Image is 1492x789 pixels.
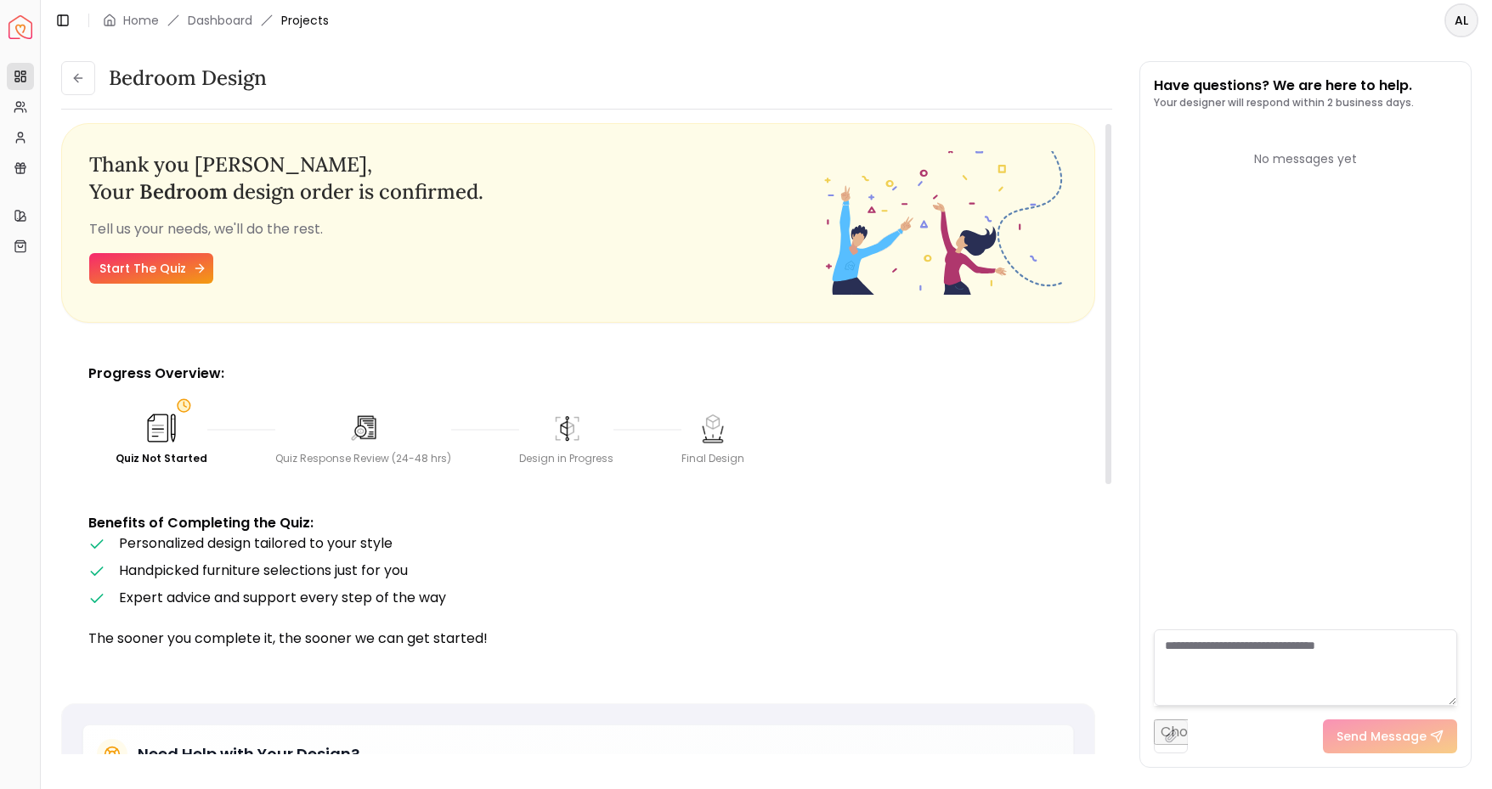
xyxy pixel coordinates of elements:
[138,742,359,766] h5: Need Help with Your Design?
[188,12,252,29] a: Dashboard
[119,533,393,553] span: Personalized design tailored to your style
[119,561,408,580] span: Handpicked furniture selections just for you
[88,364,1068,384] p: Progress Overview:
[89,219,822,240] p: Tell us your needs, we'll do the rest.
[89,151,822,206] h3: Thank you , Your design order is confirmed.
[1444,3,1478,37] button: AL
[119,588,446,607] span: Expert advice and support every step of the way
[195,151,367,178] span: [PERSON_NAME]
[275,452,451,465] div: Quiz Response Review (24-48 hrs)
[8,15,32,39] a: Spacejoy
[8,15,32,39] img: Spacejoy Logo
[822,151,1067,295] img: Fun quiz start - image
[281,12,329,29] span: Projects
[1154,150,1457,167] div: No messages yet
[116,452,207,465] div: Quiz Not Started
[550,411,584,445] img: Design in Progress
[347,411,381,445] img: Quiz Response Review (24-48 hrs)
[139,178,228,205] span: bedroom
[1154,76,1414,96] p: Have questions? We are here to help.
[89,253,213,284] a: Start The Quiz
[109,65,267,92] h3: Bedroom Design
[88,513,1068,533] p: Benefits of Completing the Quiz:
[123,12,159,29] a: Home
[681,452,744,465] div: Final Design
[519,452,613,465] div: Design in Progress
[1446,5,1477,36] span: AL
[696,411,730,445] img: Final Design
[1154,96,1414,110] p: Your designer will respond within 2 business days.
[88,628,1068,649] p: The sooner you complete it, the sooner we can get started!
[143,409,180,447] img: Quiz Not Started
[103,12,329,29] nav: breadcrumb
